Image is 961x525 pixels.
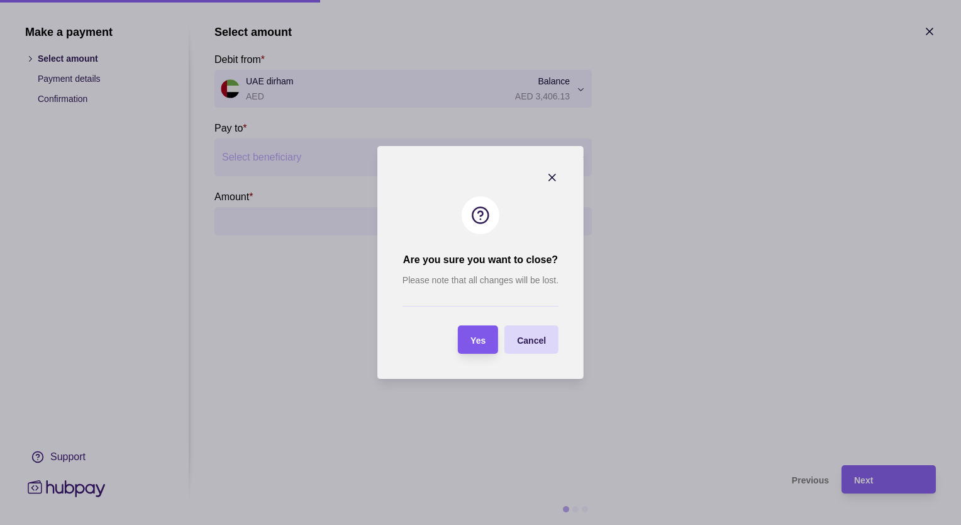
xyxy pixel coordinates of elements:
button: Cancel [504,325,558,354]
span: Yes [470,336,486,346]
p: Please note that all changes will be lost. [403,273,558,287]
h2: Are you sure you want to close? [403,253,558,267]
button: Yes [458,325,498,354]
span: Cancel [517,336,546,346]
